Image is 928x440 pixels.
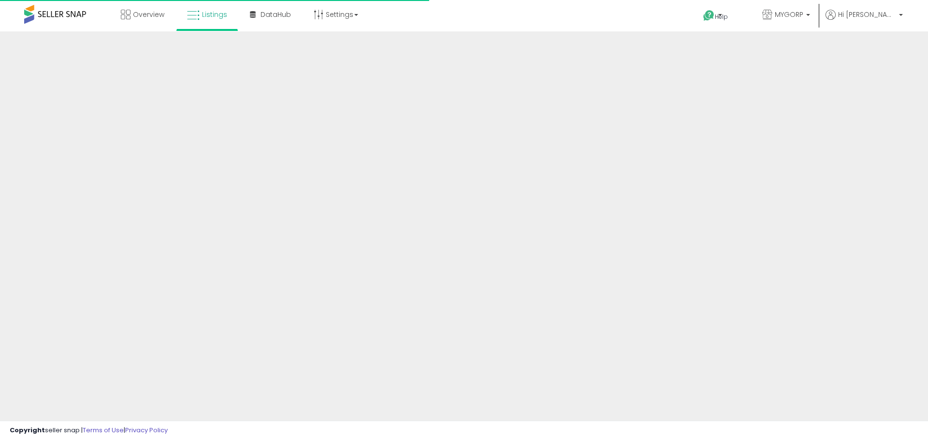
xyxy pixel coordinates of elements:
[703,10,715,22] i: Get Help
[125,426,168,435] a: Privacy Policy
[715,13,728,21] span: Help
[10,426,168,435] div: seller snap | |
[775,10,803,19] span: MYGORP
[838,10,896,19] span: Hi [PERSON_NAME]
[261,10,291,19] span: DataHub
[826,10,903,31] a: Hi [PERSON_NAME]
[133,10,164,19] span: Overview
[10,426,45,435] strong: Copyright
[83,426,124,435] a: Terms of Use
[202,10,227,19] span: Listings
[696,2,747,31] a: Help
